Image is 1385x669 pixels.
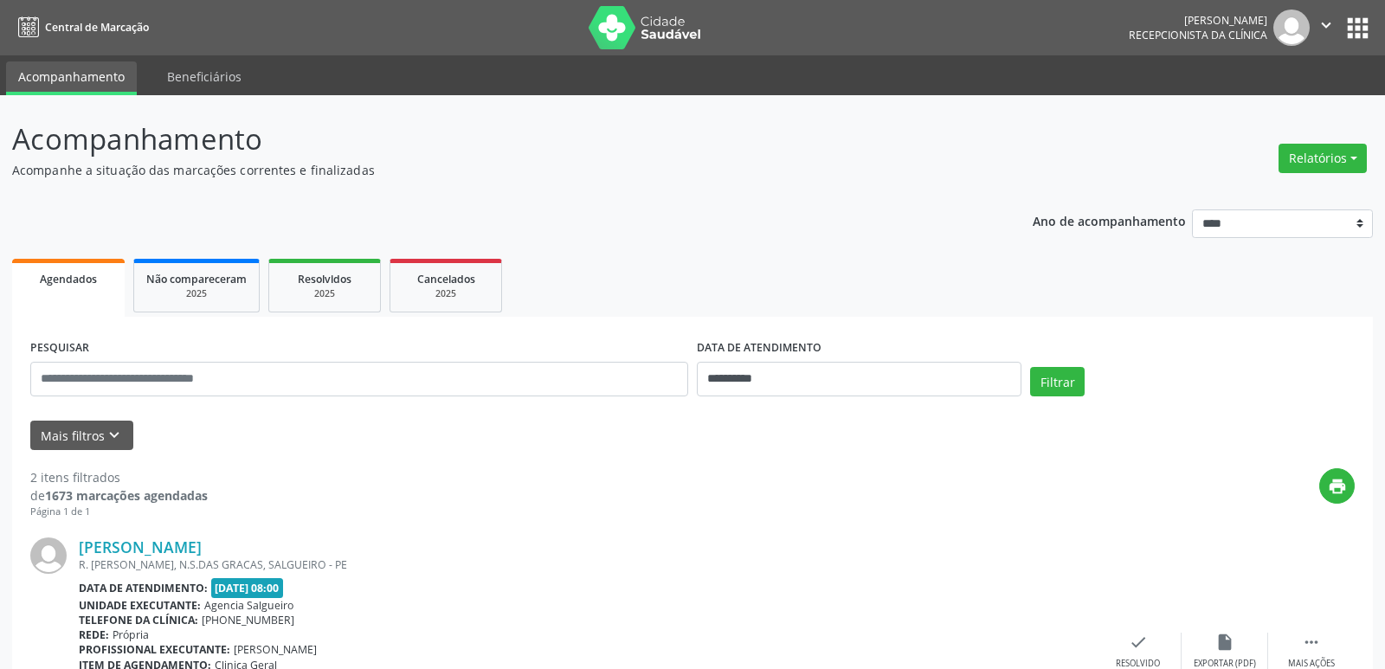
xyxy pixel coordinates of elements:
[30,505,208,519] div: Página 1 de 1
[298,272,351,286] span: Resolvidos
[1273,10,1310,46] img: img
[45,20,149,35] span: Central de Marcação
[1129,28,1267,42] span: Recepcionista da clínica
[1317,16,1336,35] i: 
[155,61,254,92] a: Beneficiários
[79,613,198,627] b: Telefone da clínica:
[113,627,149,642] span: Própria
[45,487,208,504] strong: 1673 marcações agendadas
[79,642,230,657] b: Profissional executante:
[417,272,475,286] span: Cancelados
[1302,633,1321,652] i: 
[146,287,247,300] div: 2025
[1343,13,1373,43] button: apps
[30,335,89,362] label: PESQUISAR
[1328,477,1347,496] i: print
[281,287,368,300] div: 2025
[1279,144,1367,173] button: Relatórios
[12,13,149,42] a: Central de Marcação
[79,598,201,613] b: Unidade executante:
[1030,367,1085,396] button: Filtrar
[12,161,964,179] p: Acompanhe a situação das marcações correntes e finalizadas
[234,642,317,657] span: [PERSON_NAME]
[6,61,137,95] a: Acompanhamento
[202,613,294,627] span: [PHONE_NUMBER]
[79,557,1095,572] div: R. [PERSON_NAME], N.S.DAS GRACAS, SALGUEIRO - PE
[30,486,208,505] div: de
[697,335,821,362] label: DATA DE ATENDIMENTO
[1319,468,1355,504] button: print
[1129,13,1267,28] div: [PERSON_NAME]
[1310,10,1343,46] button: 
[211,578,284,598] span: [DATE] 08:00
[204,598,293,613] span: Agencia Salgueiro
[1129,633,1148,652] i: check
[79,537,202,556] a: [PERSON_NAME]
[79,581,208,595] b: Data de atendimento:
[105,426,124,445] i: keyboard_arrow_down
[1215,633,1234,652] i: insert_drive_file
[79,627,109,642] b: Rede:
[12,118,964,161] p: Acompanhamento
[1033,209,1186,231] p: Ano de acompanhamento
[30,468,208,486] div: 2 itens filtrados
[40,272,97,286] span: Agendados
[146,272,247,286] span: Não compareceram
[30,537,67,574] img: img
[30,421,133,451] button: Mais filtroskeyboard_arrow_down
[403,287,489,300] div: 2025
